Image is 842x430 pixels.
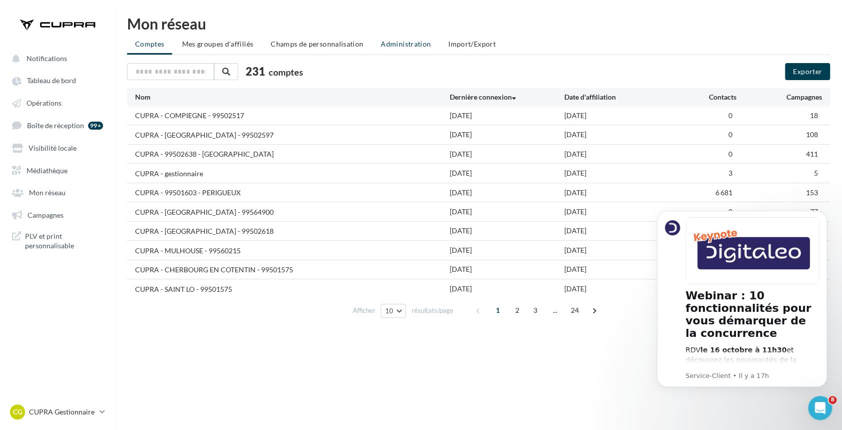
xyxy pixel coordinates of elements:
[808,396,832,420] iframe: Intercom live chat
[564,130,679,140] div: [DATE]
[381,304,406,318] button: 10
[728,150,732,158] span: 0
[88,122,103,130] div: 99+
[271,40,363,48] span: Champs de personnalisation
[381,40,431,48] span: Administration
[450,207,564,217] div: [DATE]
[6,116,109,134] a: Boîte de réception 99+
[564,245,679,255] div: [DATE]
[785,63,830,80] button: Exporter
[27,77,76,85] span: Tableau de bord
[448,40,496,48] span: Import/Export
[135,149,274,159] div: CUPRA - 99502638 - [GEOGRAPHIC_DATA]
[828,396,836,404] span: 8
[564,111,679,121] div: [DATE]
[566,302,583,318] span: 24
[135,284,232,294] div: CUPRA - SAINT LO - 99501575
[13,407,23,417] span: CG
[135,207,274,217] div: CUPRA - [GEOGRAPHIC_DATA] - 99564900
[679,92,736,102] div: Contacts
[564,226,679,236] div: [DATE]
[728,111,732,120] span: 0
[509,302,525,318] span: 2
[28,210,64,219] span: Campagnes
[29,144,77,152] span: Visibilité locale
[27,121,84,130] span: Boîte de réception
[127,16,830,31] div: Mon réseau
[715,188,732,197] span: 6 681
[182,40,253,48] span: Mes groupes d'affiliés
[6,138,109,156] a: Visibilité locale
[27,54,67,63] span: Notifications
[450,188,564,198] div: [DATE]
[564,207,679,217] div: [DATE]
[6,205,109,223] a: Campagnes
[564,264,679,274] div: [DATE]
[6,49,105,67] button: Notifications
[810,111,818,120] span: 18
[728,169,732,177] span: 3
[564,149,679,159] div: [DATE]
[814,169,818,177] span: 5
[29,188,66,197] span: Mon réseau
[385,307,394,315] span: 10
[547,302,563,318] span: ...
[490,302,506,318] span: 1
[450,130,564,140] div: [DATE]
[27,99,62,107] span: Opérations
[564,284,679,294] div: [DATE]
[135,188,241,198] div: CUPRA - 99501603 - PERIGUEUX
[450,111,564,121] div: [DATE]
[450,245,564,255] div: [DATE]
[450,226,564,236] div: [DATE]
[6,71,109,89] a: Tableau de bord
[564,168,679,178] div: [DATE]
[728,130,732,139] span: 0
[450,284,564,294] div: [DATE]
[736,92,822,102] div: Campagnes
[527,302,543,318] span: 3
[29,407,96,417] p: CUPRA Gestionnaire
[450,92,564,102] div: Dernière connexion
[269,67,303,78] span: comptes
[450,168,564,178] div: [DATE]
[411,306,453,315] span: résultats/page
[564,188,679,198] div: [DATE]
[642,198,842,425] iframe: Intercom notifications message
[246,64,265,79] span: 231
[6,227,109,255] a: PLV et print personnalisable
[6,94,109,112] a: Opérations
[135,92,450,102] div: Nom
[450,149,564,159] div: [DATE]
[135,246,241,256] div: CUPRA - MULHOUSE - 99560215
[806,150,818,158] span: 411
[8,402,107,421] a: CG CUPRA Gestionnaire
[806,188,818,197] span: 153
[135,169,203,179] div: CUPRA - gestionnaire
[6,161,109,179] a: Médiathèque
[353,306,375,315] span: Afficher
[135,226,274,236] div: CUPRA - [GEOGRAPHIC_DATA] - 99502618
[27,166,68,174] span: Médiathèque
[6,183,109,201] a: Mon réseau
[135,130,274,140] div: CUPRA - [GEOGRAPHIC_DATA] - 99502597
[25,231,103,251] span: PLV et print personnalisable
[450,264,564,274] div: [DATE]
[564,92,679,102] div: Date d'affiliation
[135,265,293,275] div: CUPRA - CHERBOURG EN COTENTIN - 99501575
[135,111,244,121] div: CUPRA - COMPIEGNE - 99502517
[806,130,818,139] span: 108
